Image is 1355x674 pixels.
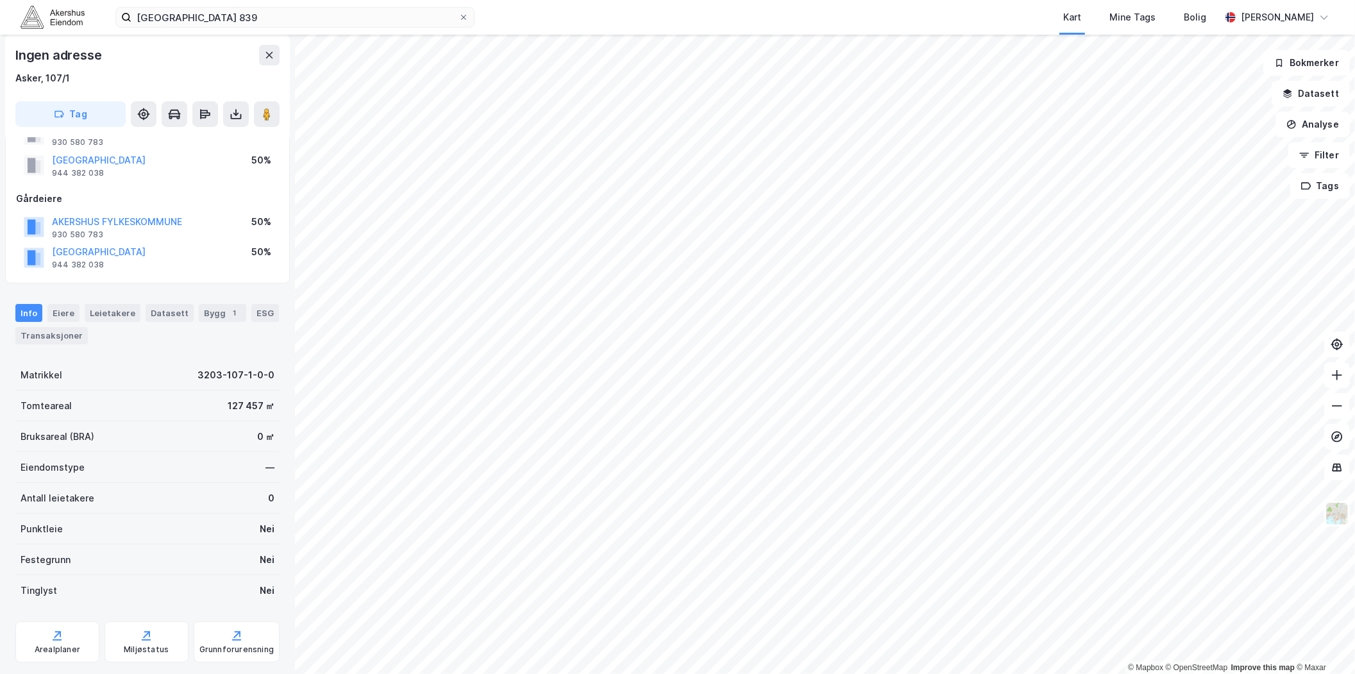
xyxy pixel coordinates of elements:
[124,645,169,655] div: Miljøstatus
[15,304,42,322] div: Info
[228,307,241,319] div: 1
[268,491,274,506] div: 0
[260,583,274,598] div: Nei
[1184,10,1206,25] div: Bolig
[251,244,271,260] div: 50%
[21,398,72,414] div: Tomteareal
[1128,663,1163,672] a: Mapbox
[21,521,63,537] div: Punktleie
[1241,10,1314,25] div: [PERSON_NAME]
[1290,173,1350,199] button: Tags
[1263,50,1350,76] button: Bokmerker
[15,101,126,127] button: Tag
[199,304,246,322] div: Bygg
[52,168,104,178] div: 944 382 038
[1231,663,1295,672] a: Improve this map
[21,552,71,568] div: Festegrunn
[251,153,271,168] div: 50%
[1325,501,1349,526] img: Z
[85,304,140,322] div: Leietakere
[260,521,274,537] div: Nei
[15,45,104,65] div: Ingen adresse
[47,304,80,322] div: Eiere
[1288,142,1350,168] button: Filter
[199,645,274,655] div: Grunnforurensning
[21,583,57,598] div: Tinglyst
[21,6,85,28] img: akershus-eiendom-logo.9091f326c980b4bce74ccdd9f866810c.svg
[1291,612,1355,674] iframe: Chat Widget
[228,398,274,414] div: 127 457 ㎡
[52,137,103,147] div: 930 580 783
[1166,663,1228,672] a: OpenStreetMap
[1063,10,1081,25] div: Kart
[21,491,94,506] div: Antall leietakere
[198,367,274,383] div: 3203-107-1-0-0
[1275,112,1350,137] button: Analyse
[16,191,279,206] div: Gårdeiere
[251,304,279,322] div: ESG
[257,429,274,444] div: 0 ㎡
[251,214,271,230] div: 50%
[265,460,274,475] div: —
[21,429,94,444] div: Bruksareal (BRA)
[1109,10,1156,25] div: Mine Tags
[15,71,70,86] div: Asker, 107/1
[131,8,459,27] input: Søk på adresse, matrikkel, gårdeiere, leietakere eller personer
[35,645,80,655] div: Arealplaner
[52,260,104,270] div: 944 382 038
[1291,612,1355,674] div: Kontrollprogram for chat
[52,230,103,240] div: 930 580 783
[1272,81,1350,106] button: Datasett
[21,460,85,475] div: Eiendomstype
[21,367,62,383] div: Matrikkel
[146,304,194,322] div: Datasett
[15,327,88,344] div: Transaksjoner
[260,552,274,568] div: Nei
